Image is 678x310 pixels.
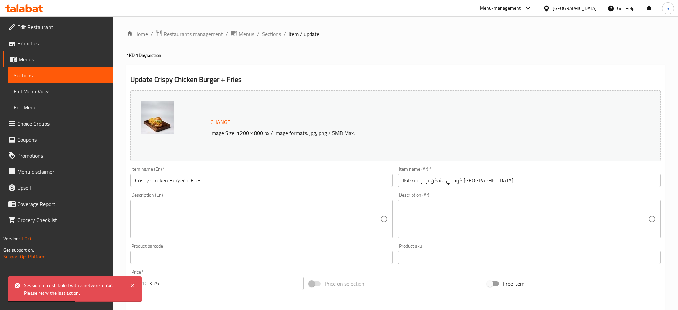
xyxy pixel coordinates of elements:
a: Menu disclaimer [3,164,113,180]
a: Choice Groups [3,115,113,132]
input: Please enter product barcode [130,251,393,264]
span: Full Menu View [14,87,108,95]
a: Grocery Checklist [3,212,113,228]
span: Edit Restaurant [17,23,108,31]
h4: 1KD 1Day section [126,52,665,59]
span: Coverage Report [17,200,108,208]
span: Get support on: [3,246,34,254]
span: S [667,5,669,12]
a: Menus [231,30,254,38]
span: Menu disclaimer [17,168,108,176]
span: Sections [14,71,108,79]
li: / [284,30,286,38]
span: Choice Groups [17,120,108,128]
span: Branches [17,39,108,47]
a: Full Menu View [8,83,113,99]
div: Session refresh failed with a network error. Please retry the last action. [24,282,123,297]
li: / [226,30,228,38]
span: Promotions [17,152,108,160]
p: Image Size: 1200 x 800 px / Image formats: jpg, png / 5MB Max. [208,129,590,137]
a: Sections [262,30,281,38]
input: Please enter product sku [398,251,661,264]
button: Change [208,115,233,129]
span: Grocery Checklist [17,216,108,224]
a: Promotions [3,148,113,164]
a: Edit Menu [8,99,113,115]
span: Menus [239,30,254,38]
a: Coverage Report [3,196,113,212]
span: Change [210,117,230,127]
a: Upsell [3,180,113,196]
a: Edit Restaurant [3,19,113,35]
li: / [151,30,153,38]
span: item / update [289,30,319,38]
a: Home [126,30,148,38]
span: Edit Menu [14,103,108,111]
div: [GEOGRAPHIC_DATA] [553,5,597,12]
input: Please enter price [149,277,304,290]
a: Support.OpsPlatform [3,252,46,261]
span: 1.0.0 [21,234,31,243]
img: Crispy_Chicken_Burger_+_F638895532211223034.jpg [141,101,174,134]
a: Coupons [3,132,113,148]
a: Menus [3,51,113,67]
a: Restaurants management [156,30,223,38]
span: Free item [503,280,524,288]
li: / [257,30,259,38]
div: Menu-management [480,4,521,12]
a: Sections [8,67,113,83]
span: Price on selection [325,280,364,288]
span: Coupons [17,136,108,144]
span: Menus [19,55,108,63]
input: Enter name En [130,174,393,187]
span: Version: [3,234,20,243]
span: Upsell [17,184,108,192]
nav: breadcrumb [126,30,665,38]
a: Branches [3,35,113,51]
input: Enter name Ar [398,174,661,187]
span: Restaurants management [164,30,223,38]
h2: Update Crispy Chicken Burger + Fries [130,75,661,85]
